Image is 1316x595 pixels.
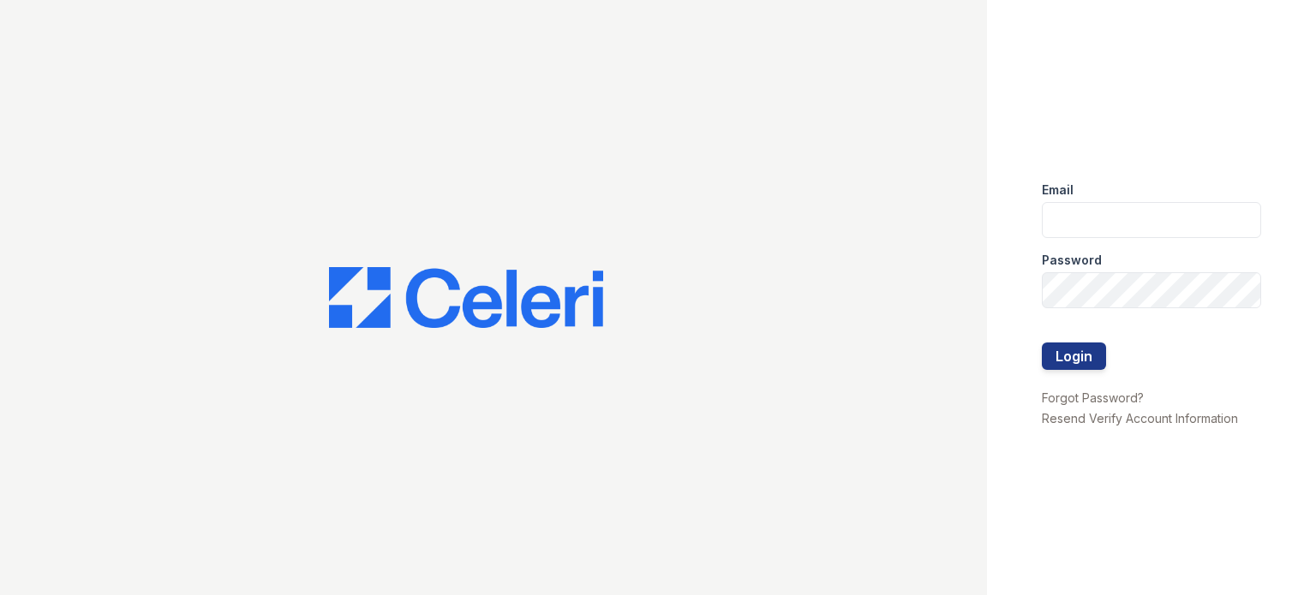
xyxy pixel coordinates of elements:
[329,267,603,329] img: CE_Logo_Blue-a8612792a0a2168367f1c8372b55b34899dd931a85d93a1a3d3e32e68fde9ad4.png
[1042,390,1144,405] a: Forgot Password?
[1042,342,1106,370] button: Login
[1042,411,1238,425] a: Resend Verify Account Information
[1042,252,1102,269] label: Password
[1042,181,1074,199] label: Email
